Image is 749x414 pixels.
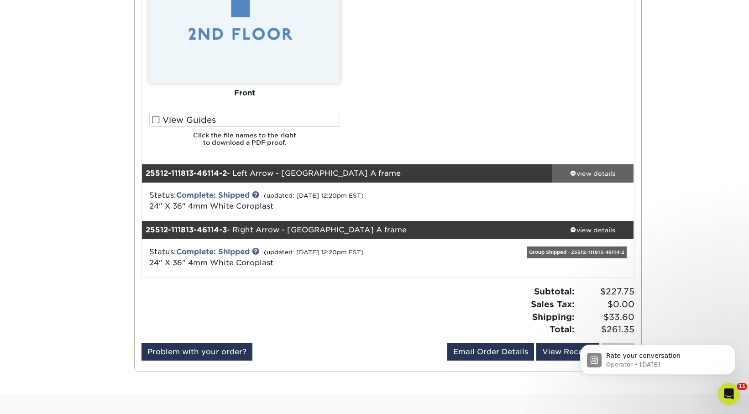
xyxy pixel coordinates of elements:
[577,285,634,298] span: $227.75
[531,299,575,309] strong: Sales Tax:
[536,343,599,361] a: View Receipt
[552,225,634,235] div: view details
[264,249,364,256] small: (updated: [DATE] 12:20pm EST)
[149,113,340,127] label: View Guides
[146,169,227,178] strong: 25512-111813-46114-2
[142,164,552,183] div: - Left Arrow - [GEOGRAPHIC_DATA] A frame
[141,343,252,361] a: Problem with your order?
[527,246,627,258] div: Group Shipped - 25512-111813-46114-2
[146,225,227,234] strong: 25512-111813-46114-3
[552,169,634,178] div: view details
[176,247,250,256] a: Complete: Shipped
[550,324,575,334] strong: Total:
[149,84,340,104] div: Front
[149,131,340,154] h6: Click the file names to the right to download a PDF proof.
[566,325,749,389] iframe: Intercom notifications message
[718,383,740,405] iframe: Intercom live chat
[532,312,575,322] strong: Shipping:
[552,164,634,183] a: view details
[737,383,747,390] span: 11
[142,190,470,212] div: Status:
[577,323,634,336] span: $261.35
[447,343,534,361] a: Email Order Details
[149,258,273,267] a: 24" X 36" 4mm White Coroplast
[264,192,364,199] small: (updated: [DATE] 12:20pm EST)
[142,246,470,268] div: Status:
[176,191,250,199] a: Complete: Shipped
[577,311,634,324] span: $33.60
[552,221,634,239] a: view details
[534,286,575,296] strong: Subtotal:
[577,298,634,311] span: $0.00
[142,221,552,239] div: - Right Arrow - [GEOGRAPHIC_DATA] A frame
[149,202,273,210] a: 24" X 36" 4mm White Coroplast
